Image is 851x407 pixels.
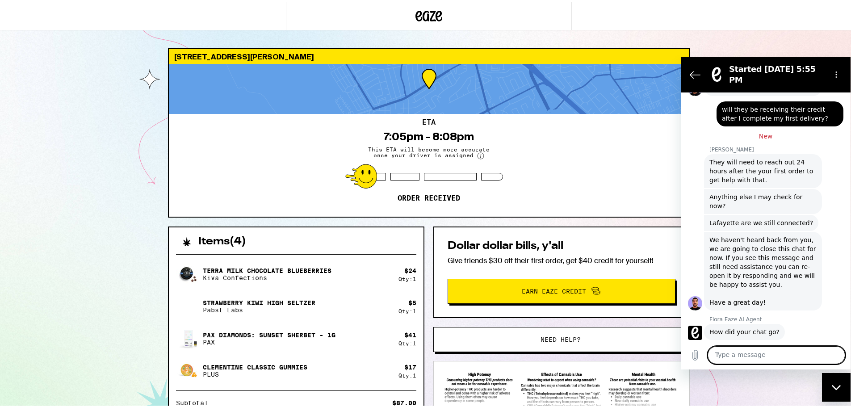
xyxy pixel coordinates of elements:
[448,254,675,264] p: Give friends $30 off their first order, get $40 credit for yourself!
[176,260,201,285] img: Terra Milk Chocolate Blueberries
[822,371,851,400] iframe: Button to launch messaging window, conversation in progress
[448,239,675,250] h2: Dollar dollar bills, y'all
[203,305,315,312] p: Pabst Labs
[398,274,416,280] div: Qty: 1
[408,298,416,305] div: $ 5
[198,235,246,245] h2: Items ( 4 )
[176,324,201,349] img: Pax Diamonds: Sunset Sherbet - 1g
[392,398,416,404] div: $87.00
[541,335,581,341] span: Need help?
[681,55,851,368] iframe: Messaging window
[203,369,307,376] p: PLUS
[176,398,214,404] div: Subtotal
[176,292,201,317] img: Strawberry Kiwi High Seltzer
[203,273,331,280] p: Kiva Confections
[422,117,436,124] h2: ETA
[203,337,335,344] p: PAX
[169,47,689,62] div: [STREET_ADDRESS][PERSON_NAME]
[203,298,315,305] p: Strawberry Kiwi High Seltzer
[398,339,416,344] div: Qty: 1
[398,306,416,312] div: Qty: 1
[433,325,688,350] button: Need help?
[362,145,496,158] span: This ETA will become more accurate once your driver is assigned
[384,129,474,141] div: 7:05pm - 8:08pm
[448,277,675,302] button: Earn Eaze Credit
[203,330,335,337] p: Pax Diamonds: Sunset Sherbet - 1g
[522,286,586,293] span: Earn Eaze Credit
[404,265,416,273] div: $ 24
[398,371,416,377] div: Qty: 1
[404,362,416,369] div: $ 17
[398,192,460,201] p: Order received
[176,357,201,382] img: Clementine CLASSIC Gummies
[203,265,331,273] p: Terra Milk Chocolate Blueberries
[404,330,416,337] div: $ 41
[203,362,307,369] p: Clementine CLASSIC Gummies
